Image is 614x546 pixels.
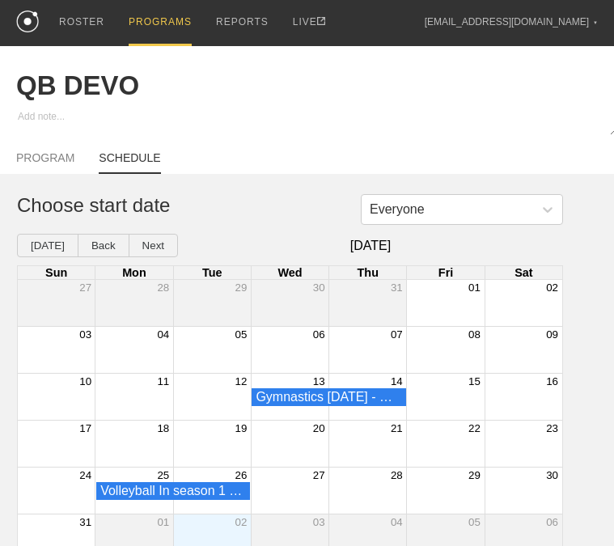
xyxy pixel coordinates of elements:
span: Wed [277,266,302,279]
button: 23 [546,422,558,434]
button: 10 [79,375,91,387]
button: Back [78,234,129,257]
h1: Choose start date [17,194,546,217]
span: Mon [122,266,146,279]
button: 04 [157,328,169,341]
button: 15 [468,375,481,387]
div: Everyone [370,202,425,217]
button: [DATE] [17,234,78,257]
button: 07 [391,328,403,341]
button: 03 [79,328,91,341]
iframe: Chat Widget [533,468,614,546]
button: 05 [235,328,248,341]
button: 11 [157,375,169,387]
button: 31 [79,516,91,528]
button: 29 [468,469,481,481]
span: [DATE] [178,239,563,253]
button: 29 [235,281,248,294]
button: 04 [391,516,403,528]
button: 18 [157,422,169,434]
button: 01 [468,281,481,294]
span: Fri [438,266,453,279]
button: 31 [391,281,403,294]
button: 02 [546,281,558,294]
button: 08 [468,328,481,341]
button: 27 [313,469,325,481]
button: 30 [313,281,325,294]
button: 27 [79,281,91,294]
button: 22 [468,422,481,434]
button: 19 [235,422,248,434]
button: 21 [391,422,403,434]
button: 14 [391,375,403,387]
button: 02 [235,516,248,528]
button: 09 [546,328,558,341]
button: Next [129,234,178,257]
a: PROGRAM [16,151,74,172]
button: 17 [79,422,91,434]
span: Sat [514,266,532,279]
button: 06 [313,328,325,341]
button: 12 [235,375,248,387]
div: Volleyball In season 1 - Volleyball - Players [100,484,246,498]
span: Tue [202,266,222,279]
div: Gymnastics Wednesday - Gymnastics - Gymnasts [256,390,401,404]
button: 05 [468,516,481,528]
span: Sun [45,266,67,279]
button: 16 [546,375,558,387]
button: 24 [79,469,91,481]
div: ▼ [593,18,598,28]
button: 03 [313,516,325,528]
button: 13 [313,375,325,387]
span: Thu [358,266,379,279]
button: 26 [235,469,248,481]
button: 28 [157,281,169,294]
button: 28 [391,469,403,481]
a: SCHEDULE [99,151,160,174]
img: logo [16,11,39,32]
button: 01 [157,516,169,528]
button: 20 [313,422,325,434]
button: 25 [157,469,169,481]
